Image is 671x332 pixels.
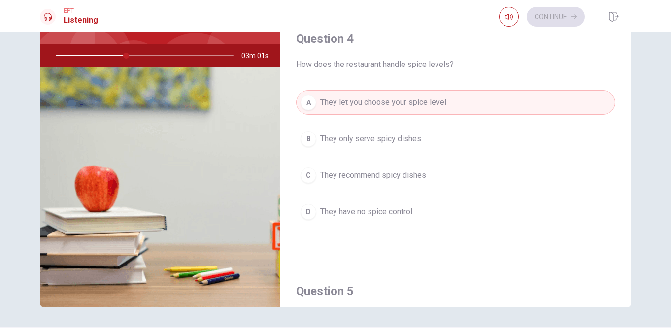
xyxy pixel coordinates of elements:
span: 03m 01s [241,44,276,67]
h4: Question 4 [296,31,615,47]
span: They let you choose your spice level [320,97,446,108]
button: BThey only serve spicy dishes [296,127,615,151]
h4: Question 5 [296,283,615,299]
img: B2 Recording 6: A New Restaurant Recommendation [40,67,280,307]
button: CThey recommend spicy dishes [296,163,615,188]
span: They recommend spicy dishes [320,169,426,181]
button: DThey have no spice control [296,199,615,224]
button: AThey let you choose your spice level [296,90,615,115]
span: How does the restaurant handle spice levels? [296,59,615,70]
span: They have no spice control [320,206,412,218]
div: B [301,131,316,147]
h1: Listening [64,14,98,26]
div: A [301,95,316,110]
div: D [301,204,316,220]
span: They only serve spicy dishes [320,133,421,145]
span: EPT [64,7,98,14]
div: C [301,167,316,183]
